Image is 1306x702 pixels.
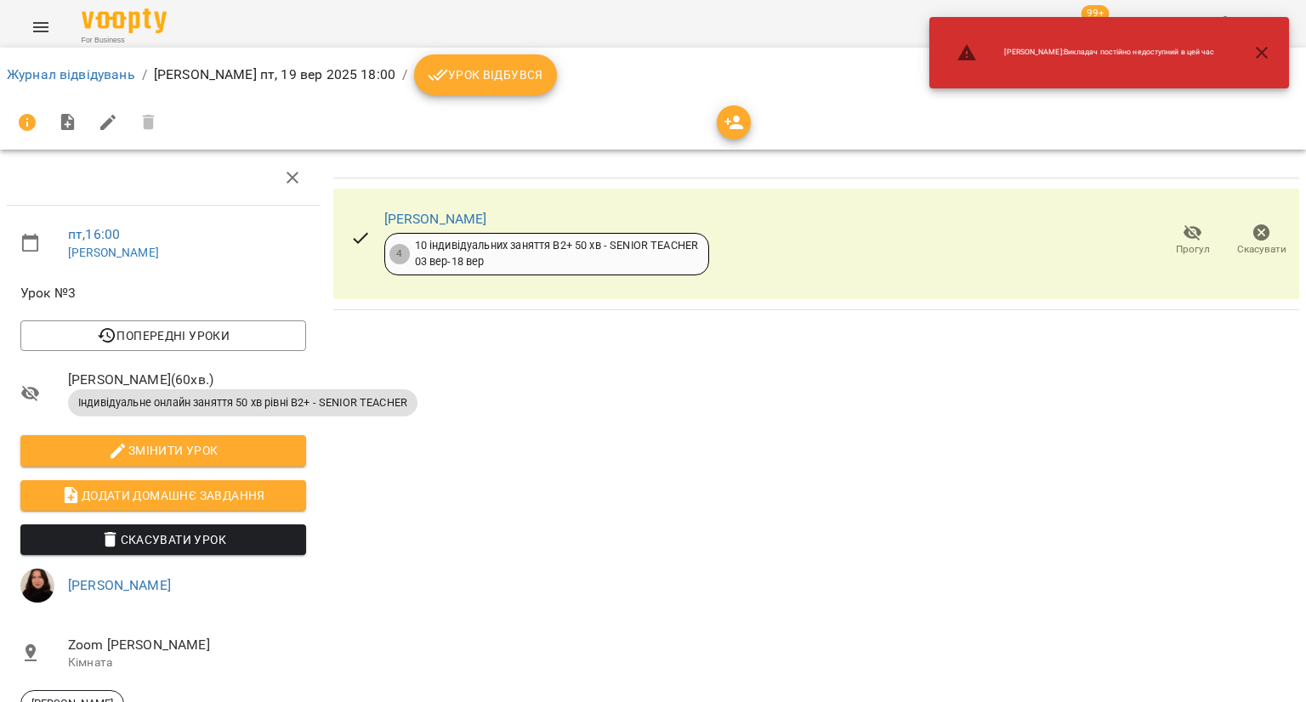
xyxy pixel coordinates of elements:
[34,529,292,550] span: Скасувати Урок
[68,395,417,410] span: Індивідуальне онлайн заняття 50 хв рівні В2+ - SENIOR TEACHER
[20,569,54,603] img: f03f69f67fb0d43a17b4b22e2420ed0c.jpg
[1237,242,1286,257] span: Скасувати
[82,8,167,33] img: Voopty Logo
[68,246,159,259] a: [PERSON_NAME]
[20,7,61,48] button: Menu
[68,577,171,593] a: [PERSON_NAME]
[1227,217,1296,264] button: Скасувати
[1176,242,1210,257] span: Прогул
[34,440,292,461] span: Змінити урок
[20,524,306,555] button: Скасувати Урок
[142,65,147,85] li: /
[20,283,306,303] span: Урок №3
[154,65,395,85] p: [PERSON_NAME] пт, 19 вер 2025 18:00
[20,320,306,351] button: Попередні уроки
[20,435,306,466] button: Змінити урок
[1158,217,1227,264] button: Прогул
[34,485,292,506] span: Додати домашнє завдання
[402,65,407,85] li: /
[7,54,1299,95] nav: breadcrumb
[1082,5,1110,22] span: 99+
[389,244,410,264] div: 4
[384,211,487,227] a: [PERSON_NAME]
[34,326,292,346] span: Попередні уроки
[68,370,306,390] span: [PERSON_NAME] ( 60 хв. )
[68,635,306,655] span: Zoom [PERSON_NAME]
[943,36,1228,70] li: [PERSON_NAME] : Викладач постійно недоступний в цей час
[20,480,306,511] button: Додати домашнє завдання
[415,238,699,269] div: 10 індивідуальних заняття B2+ 50 хв - SENIOR TEACHER 03 вер - 18 вер
[428,65,543,85] span: Урок відбувся
[68,226,120,242] a: пт , 16:00
[7,66,135,82] a: Журнал відвідувань
[414,54,557,95] button: Урок відбувся
[68,654,306,671] p: Кімната
[82,35,167,46] span: For Business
